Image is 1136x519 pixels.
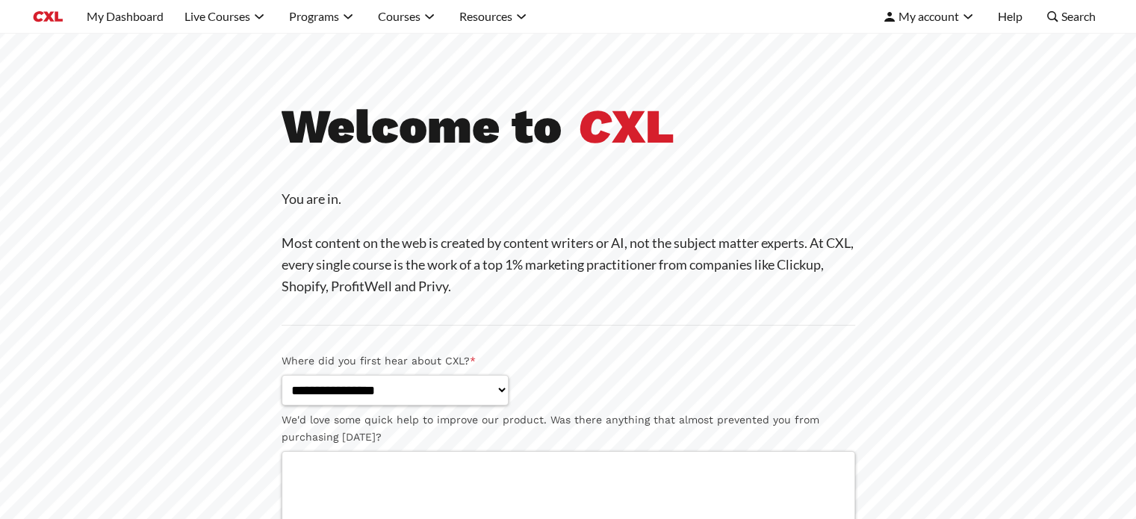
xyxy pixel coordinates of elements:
b: XL [578,98,674,155]
label: Where did you first hear about CXL? [282,352,855,370]
label: We'd love some quick help to improve our product. Was there anything that almost prevented you fr... [282,411,855,446]
i: C [578,98,612,155]
p: You are in. Most content on the web is created by content writers or AI, not the subject matter e... [282,188,855,297]
b: Welcome to [282,98,562,155]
